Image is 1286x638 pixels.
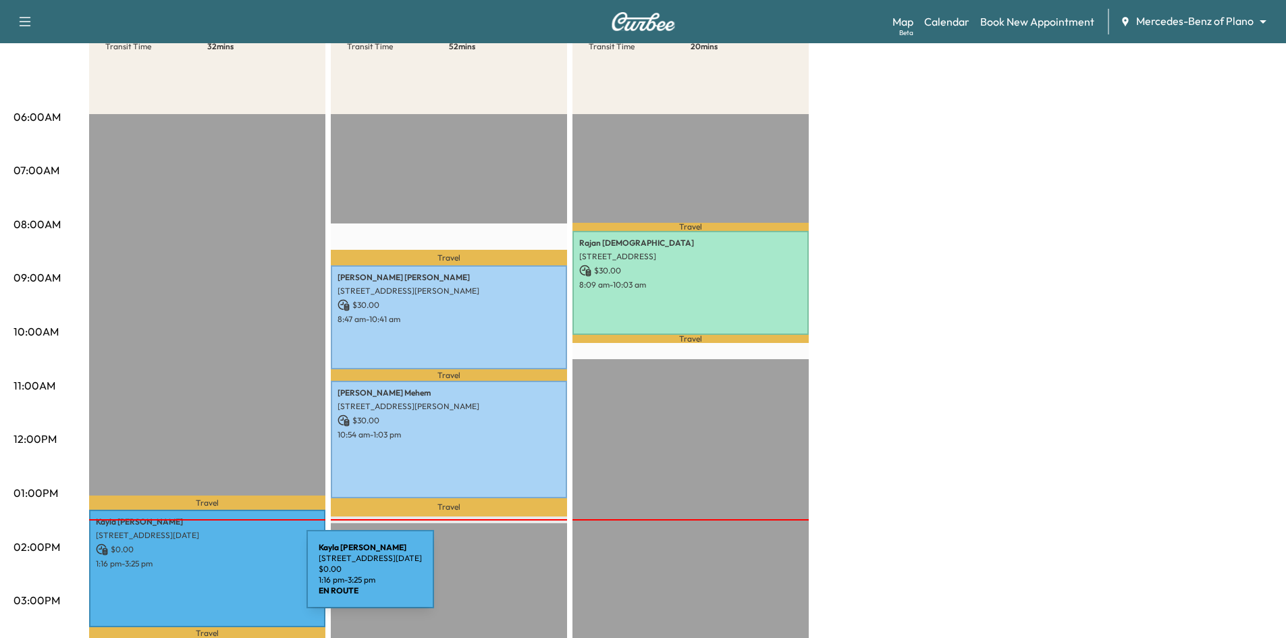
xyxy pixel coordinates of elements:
p: 01:00PM [14,485,58,501]
p: $ 0.00 [96,543,319,556]
p: Kayla [PERSON_NAME] [96,516,319,527]
p: Travel [331,498,567,516]
p: [STREET_ADDRESS][PERSON_NAME] [338,401,560,412]
p: 10:00AM [14,323,59,340]
p: 06:00AM [14,109,61,125]
p: 8:09 am - 10:03 am [579,280,802,290]
p: 1:16 pm - 3:25 pm [96,558,319,569]
p: Transit Time [589,41,691,52]
a: MapBeta [892,14,913,30]
p: [STREET_ADDRESS][DATE] [319,553,422,564]
p: $ 30.00 [338,299,560,311]
p: 12:00PM [14,431,57,447]
p: $ 0.00 [319,564,422,575]
p: 11:00AM [14,377,55,394]
b: EN ROUTE [319,585,358,595]
p: [STREET_ADDRESS][DATE] [96,530,319,541]
p: 07:00AM [14,162,59,178]
p: Transit Time [347,41,449,52]
p: $ 30.00 [579,265,802,277]
a: Book New Appointment [980,14,1094,30]
p: 20 mins [691,41,793,52]
p: Rajan [DEMOGRAPHIC_DATA] [579,238,802,248]
a: Calendar [924,14,969,30]
span: Mercedes-Benz of Plano [1136,14,1254,29]
p: 32 mins [207,41,309,52]
p: 02:00PM [14,539,60,555]
p: [PERSON_NAME] Mehem [338,388,560,398]
p: Travel [331,369,567,381]
p: 8:47 am - 10:41 am [338,314,560,325]
p: 1:16 pm - 3:25 pm [319,575,422,585]
p: 03:00PM [14,592,60,608]
img: Curbee Logo [611,12,676,31]
div: Beta [899,28,913,38]
p: 52 mins [449,41,551,52]
p: [STREET_ADDRESS][PERSON_NAME] [338,286,560,296]
p: 10:54 am - 1:03 pm [338,429,560,440]
p: [PERSON_NAME] [PERSON_NAME] [338,272,560,283]
p: Travel [331,250,567,265]
p: $ 30.00 [338,415,560,427]
p: Travel [572,223,809,231]
p: 09:00AM [14,269,61,286]
p: Transit Time [105,41,207,52]
p: Travel [89,496,325,510]
p: [STREET_ADDRESS] [579,251,802,262]
p: Travel [572,335,809,343]
p: 08:00AM [14,216,61,232]
b: Kayla [PERSON_NAME] [319,542,406,552]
